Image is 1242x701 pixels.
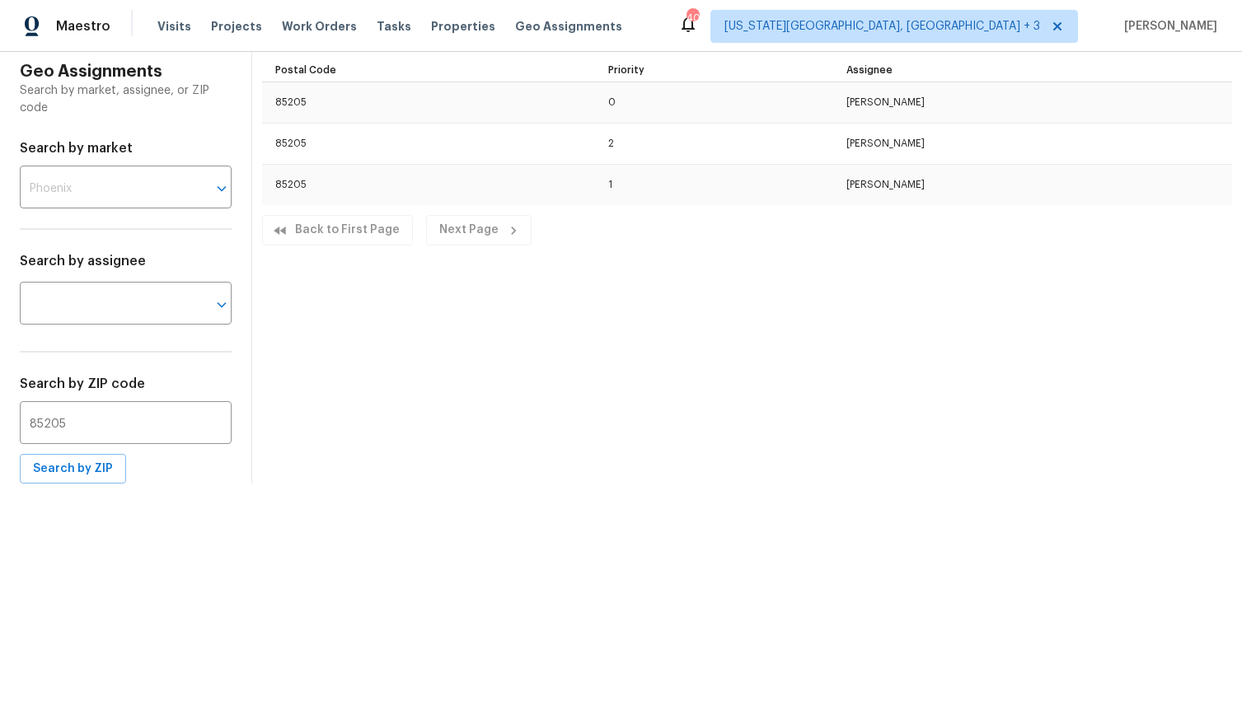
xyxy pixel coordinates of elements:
span: Properties [431,18,495,35]
input: 10112 [20,405,232,444]
span: Maestro [56,18,110,35]
span: Geo Assignments [515,18,622,35]
div: 40 [687,10,698,26]
span: Search by ZIP [33,459,113,479]
span: Visits [157,18,191,35]
td: 2 [595,124,833,165]
td: 85205 [262,82,595,124]
span: [PERSON_NAME] [1118,18,1217,35]
td: 85205 [262,165,595,206]
th: Assignee [833,52,1232,82]
th: Priority [595,52,833,82]
h6: Search by assignee [20,250,232,273]
button: Search by ZIP [20,454,126,484]
h6: Search by market [20,137,232,160]
td: [PERSON_NAME] [833,124,1232,165]
td: [PERSON_NAME] [833,82,1232,124]
td: [PERSON_NAME] [833,165,1232,206]
span: Tasks [377,21,411,32]
td: 0 [595,82,833,124]
p: Search by market, assignee, or ZIP code [20,82,232,117]
span: [US_STATE][GEOGRAPHIC_DATA], [GEOGRAPHIC_DATA] + 3 [724,18,1040,35]
h6: Search by ZIP code [20,372,232,395]
td: 1 [595,165,833,206]
th: Postal Code [262,52,595,82]
input: Phoenix [20,170,185,208]
span: Projects [211,18,262,35]
button: Open [210,293,233,316]
span: Work Orders [282,18,357,35]
h4: Geo Assignments [20,62,232,82]
td: 85205 [262,124,595,165]
button: Open [210,177,233,200]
